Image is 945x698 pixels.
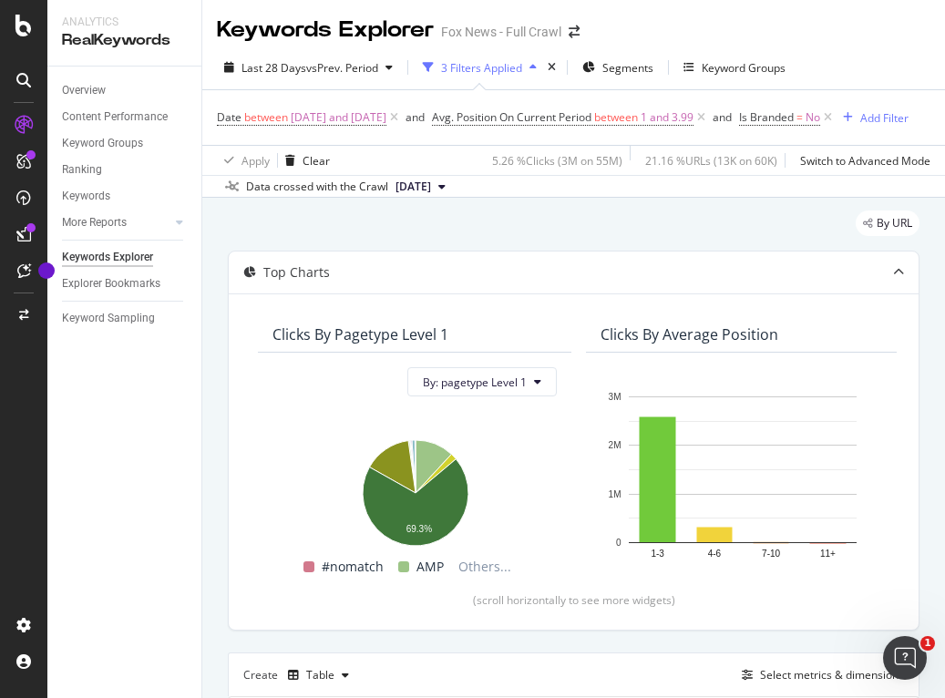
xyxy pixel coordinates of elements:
[251,592,897,608] div: (scroll horizontally to see more widgets)
[601,325,778,344] div: Clicks By Average Position
[62,248,153,267] div: Keywords Explorer
[609,392,621,402] text: 3M
[281,661,356,690] button: Table
[241,60,306,76] span: Last 28 Days
[217,146,270,175] button: Apply
[641,105,693,130] span: 1 and 3.99
[62,274,189,293] a: Explorer Bookmarks
[575,53,661,82] button: Segments
[272,431,557,549] svg: A chart.
[860,110,909,126] div: Add Filter
[820,549,836,559] text: 11+
[62,160,189,180] a: Ranking
[645,153,777,169] div: 21.16 % URLs ( 13K on 60K )
[62,15,187,30] div: Analytics
[62,213,170,232] a: More Reports
[406,525,432,535] text: 69.3%
[62,187,110,206] div: Keywords
[263,263,330,282] div: Top Charts
[616,538,621,548] text: 0
[877,218,912,229] span: By URL
[62,81,189,100] a: Overview
[601,387,885,570] svg: A chart.
[62,30,187,51] div: RealKeywords
[407,367,557,396] button: By: pagetype Level 1
[246,179,388,195] div: Data crossed with the Crawl
[800,153,930,169] div: Switch to Advanced Mode
[38,262,55,279] div: Tooltip anchor
[734,664,904,686] button: Select metrics & dimensions
[423,375,527,390] span: By: pagetype Level 1
[416,556,444,578] span: AMP
[278,146,330,175] button: Clear
[676,53,793,82] button: Keyword Groups
[303,153,330,169] div: Clear
[441,23,561,41] div: Fox News - Full Crawl
[406,108,425,126] button: and
[217,53,400,82] button: Last 28 DaysvsPrev. Period
[702,60,786,76] div: Keyword Groups
[762,549,780,559] text: 7-10
[836,107,909,128] button: Add Filter
[241,153,270,169] div: Apply
[883,636,927,680] iframe: Intercom live chat
[62,309,155,328] div: Keyword Sampling
[569,26,580,38] div: arrow-right-arrow-left
[856,210,919,236] div: legacy label
[713,108,732,126] button: and
[651,549,664,559] text: 1-3
[594,109,638,125] span: between
[406,109,425,125] div: and
[291,105,386,130] span: [DATE] and [DATE]
[62,134,189,153] a: Keyword Groups
[708,549,722,559] text: 4-6
[62,160,102,180] div: Ranking
[602,60,653,76] span: Segments
[62,81,106,100] div: Overview
[609,441,621,451] text: 2M
[451,556,519,578] span: Others...
[62,108,168,127] div: Content Performance
[395,179,431,195] span: 2025 Aug. 7th
[793,146,930,175] button: Switch to Advanced Mode
[62,134,143,153] div: Keyword Groups
[388,176,453,198] button: [DATE]
[609,489,621,499] text: 1M
[62,108,189,127] a: Content Performance
[322,556,384,578] span: #nomatch
[62,187,189,206] a: Keywords
[432,109,591,125] span: Avg. Position On Current Period
[739,109,794,125] span: Is Branded
[217,109,241,125] span: Date
[416,53,544,82] button: 3 Filters Applied
[544,58,560,77] div: times
[272,325,448,344] div: Clicks By pagetype Level 1
[796,109,803,125] span: =
[244,109,288,125] span: between
[217,15,434,46] div: Keywords Explorer
[306,60,378,76] span: vs Prev. Period
[920,636,935,651] span: 1
[760,667,904,683] div: Select metrics & dimensions
[806,105,820,130] span: No
[62,274,160,293] div: Explorer Bookmarks
[62,213,127,232] div: More Reports
[713,109,732,125] div: and
[441,60,522,76] div: 3 Filters Applied
[62,309,189,328] a: Keyword Sampling
[492,153,622,169] div: 5.26 % Clicks ( 3M on 55M )
[62,248,189,267] a: Keywords Explorer
[243,661,356,690] div: Create
[306,670,334,681] div: Table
